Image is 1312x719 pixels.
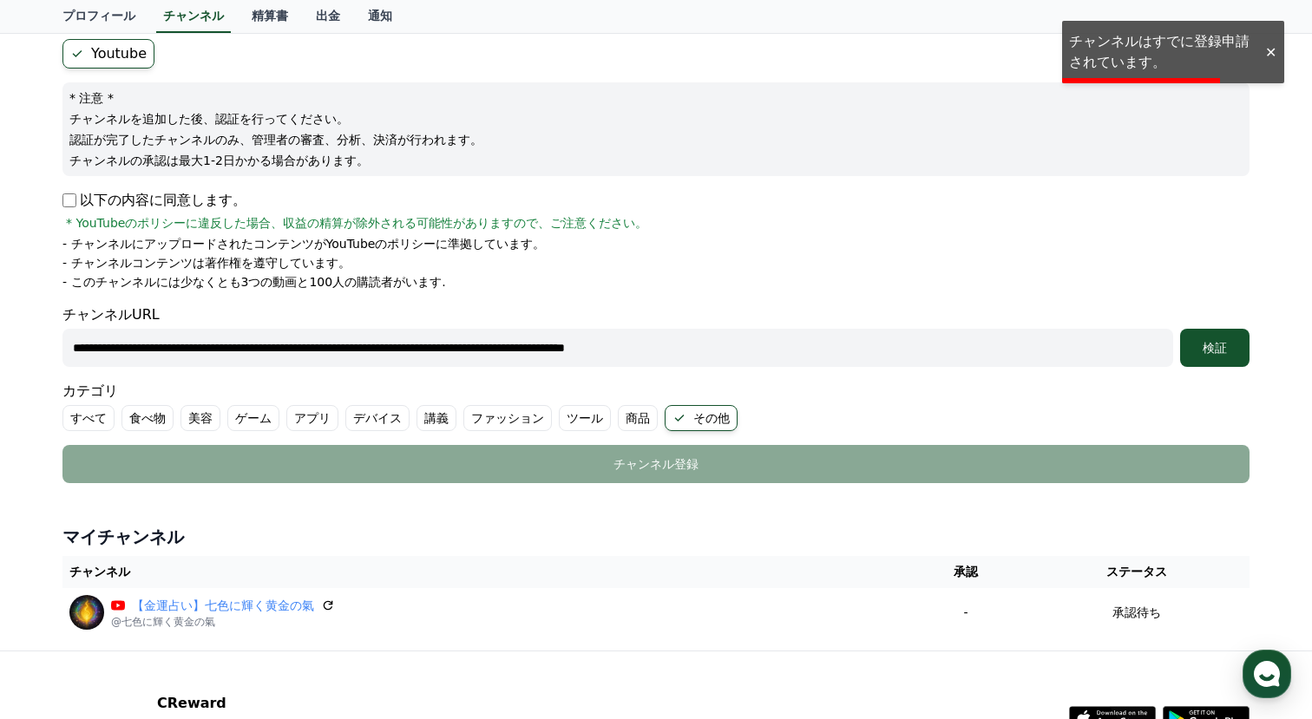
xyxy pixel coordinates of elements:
[463,405,552,431] label: ファッション
[62,525,1250,549] h4: マイチャンネル
[5,550,115,593] a: ホーム
[97,455,1215,473] div: チャンネル登録
[69,131,1243,148] p: 認証が完了したチャンネルのみ、管理者の審査、分析、決済が行われます。
[62,39,154,69] label: Youtube
[62,190,246,211] p: 以下の内容に同意します。
[1024,556,1250,588] th: ステータス
[62,254,351,271] p: - チャンネルコンテンツは著作権を遵守しています。
[618,405,658,431] label: 商品
[69,595,104,630] img: 【金運占い】七色に輝く黄金の氣
[909,556,1024,588] th: 承認
[132,597,314,615] a: 【金運占い】七色に輝く黄金の氣
[62,405,115,431] label: すべて
[345,405,410,431] label: デバイス
[417,405,456,431] label: 講義
[1112,604,1161,622] p: 承認待ち
[148,577,190,591] span: チャット
[180,405,220,431] label: 美容
[66,214,647,232] span: * YouTubeのポリシーに違反した場合、収益の精算が除外される可能性がありますので、ご注意ください。
[157,693,408,714] p: CReward
[44,576,75,590] span: ホーム
[115,550,224,593] a: チャット
[224,550,333,593] a: 設定
[665,405,738,431] label: その他
[1187,339,1243,356] div: 検証
[111,615,335,629] p: @七色に輝く黄金の氣
[227,405,279,431] label: ゲーム
[62,381,1250,431] div: カテゴリ
[121,405,174,431] label: 食べ物
[62,556,909,588] th: チャンネル
[69,110,1243,127] p: チャンネルを追加した後、認証を行ってください。
[268,576,289,590] span: 設定
[62,273,446,291] p: - このチャンネルには少なくとも3つの動画と100人の購読者がいます.
[915,604,1017,622] p: -
[1180,329,1250,367] button: 検証
[286,405,338,431] label: アプリ
[69,152,1243,169] p: チャンネルの承認は最大1-2日かかる場合があります。
[62,304,1250,367] div: チャンネルURL
[62,235,545,252] p: - チャンネルにアップロードされたコンテンツがYouTubeのポリシーに準拠しています。
[559,405,611,431] label: ツール
[62,445,1250,483] button: チャンネル登録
